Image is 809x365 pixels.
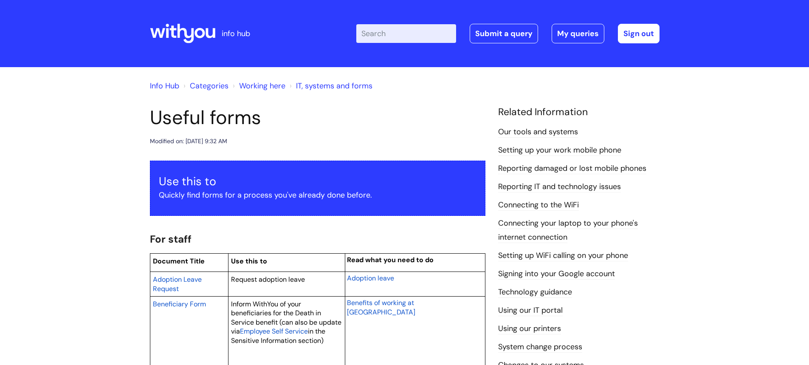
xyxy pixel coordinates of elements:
span: Adoption Leave Request [153,275,202,293]
a: Benefits of working at [GEOGRAPHIC_DATA] [347,297,415,317]
div: Modified on: [DATE] 9:32 AM [150,136,227,147]
li: Working here [231,79,285,93]
input: Search [356,24,456,43]
span: Employee Self Service [240,327,308,336]
a: Working here [239,81,285,91]
span: Benefits of working at [GEOGRAPHIC_DATA] [347,298,415,317]
a: Using our IT portal [498,305,563,316]
li: IT, systems and forms [288,79,372,93]
div: | - [356,24,660,43]
a: Connecting your laptop to your phone's internet connection [498,218,638,243]
a: Our tools and systems [498,127,578,138]
a: Sign out [618,24,660,43]
a: IT, systems and forms [296,81,372,91]
a: Setting up WiFi calling on your phone [498,250,628,261]
a: Adoption Leave Request [153,274,202,294]
span: Request adoption leave [231,275,305,284]
span: Inform WithYou of your beneficiaries for the Death in Service benefit (can also be update via [231,300,341,336]
a: Categories [190,81,228,91]
a: My queries [552,24,604,43]
a: Submit a query [470,24,538,43]
span: Read what you need to do [347,255,434,264]
span: Use this to [231,257,267,266]
span: For staff [150,232,192,246]
li: Solution home [181,79,228,93]
span: Adoption leave [347,274,394,283]
a: Adoption leave [347,273,394,283]
a: Employee Self Service [240,326,308,336]
a: Signing into your Google account [498,269,615,280]
a: System change process [498,342,582,353]
h3: Use this to [159,175,476,188]
span: Beneficiary Form [153,300,206,308]
a: Beneficiary Form [153,299,206,309]
span: in the Sensitive Information section) [231,327,325,345]
h1: Useful forms [150,106,485,129]
h4: Related Information [498,106,660,118]
span: Document Title [153,257,205,266]
a: Info Hub [150,81,179,91]
p: Quickly find forms for a process you've already done before. [159,188,476,202]
a: Using our printers [498,323,561,334]
a: Technology guidance [498,287,572,298]
p: info hub [222,27,250,40]
a: Reporting damaged or lost mobile phones [498,163,646,174]
a: Connecting to the WiFi [498,200,579,211]
a: Reporting IT and technology issues [498,181,621,192]
a: Setting up your work mobile phone [498,145,621,156]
